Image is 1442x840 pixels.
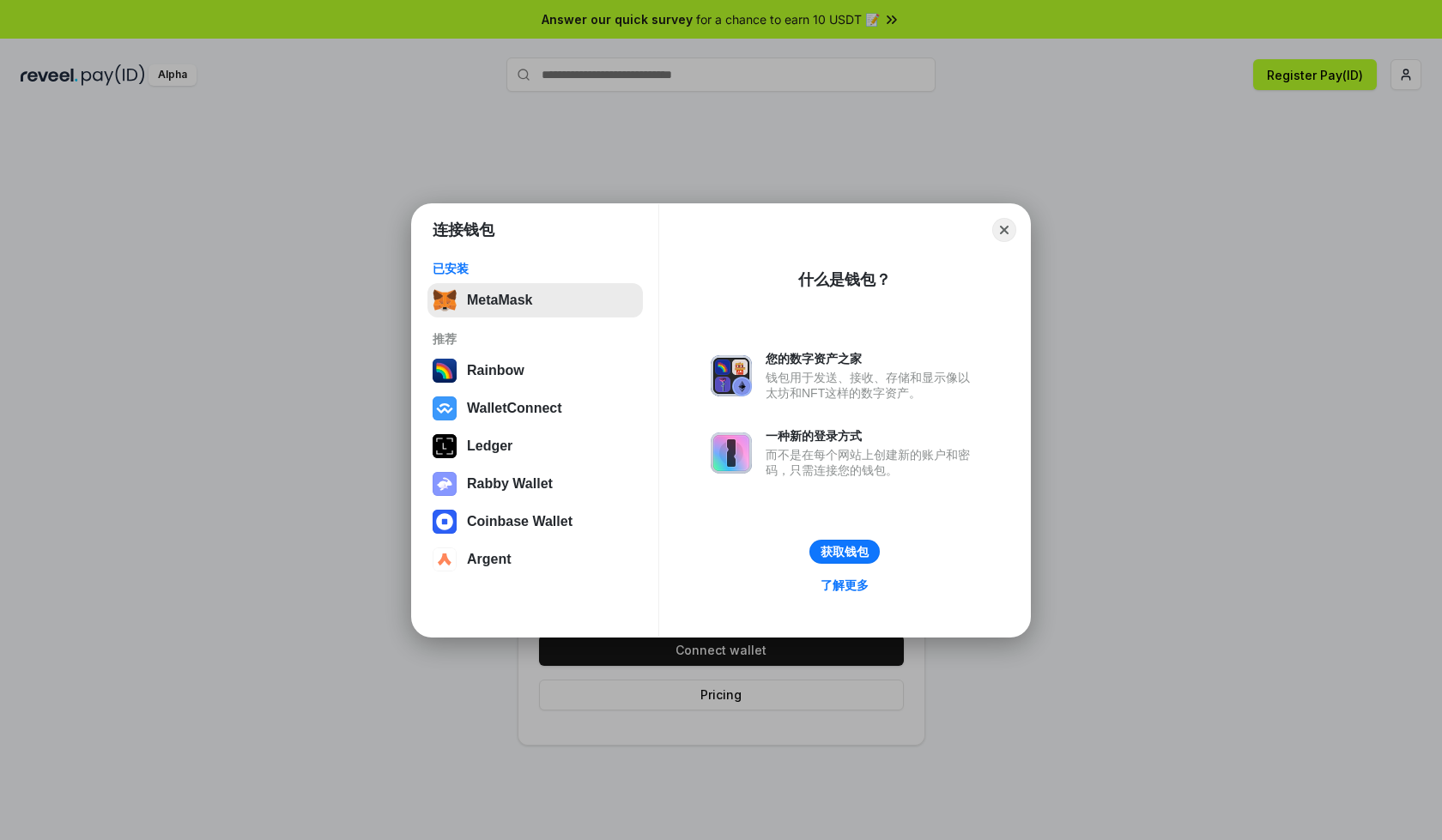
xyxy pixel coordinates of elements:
[433,261,638,276] div: 已安装
[467,401,562,416] div: WalletConnect
[427,467,643,501] button: Rabby Wallet
[467,514,573,529] div: Coinbase Wallet
[427,354,643,388] button: Rainbow
[992,218,1016,242] button: Close
[433,510,457,534] img: svg+xml,%3Csvg%20width%3D%2228%22%20height%3D%2228%22%20viewBox%3D%220%200%2028%2028%22%20fill%3D...
[711,355,752,396] img: svg+xml,%3Csvg%20xmlns%3D%22http%3A%2F%2Fwww.w3.org%2F2000%2Fsvg%22%20fill%3D%22none%22%20viewBox...
[798,269,891,290] div: 什么是钱包？
[809,540,880,564] button: 获取钱包
[427,391,643,426] button: WalletConnect
[766,447,978,478] div: 而不是在每个网站上创建新的账户和密码，只需连接您的钱包。
[427,283,643,317] button: MetaMask
[821,577,869,593] div: 了解更多
[467,438,512,454] div: Ledger
[427,542,643,577] button: Argent
[427,505,643,539] button: Coinbase Wallet
[467,293,532,308] div: MetaMask
[711,432,752,474] img: svg+xml,%3Csvg%20xmlns%3D%22http%3A%2F%2Fwww.w3.org%2F2000%2Fsvg%22%20fill%3D%22none%22%20viewBox...
[467,363,524,378] div: Rainbow
[433,359,457,383] img: svg+xml,%3Csvg%20width%3D%22120%22%20height%3D%22120%22%20viewBox%3D%220%200%20120%20120%22%20fil...
[433,288,457,312] img: svg+xml,%3Csvg%20fill%3D%22none%22%20height%3D%2233%22%20viewBox%3D%220%200%2035%2033%22%20width%...
[766,428,978,444] div: 一种新的登录方式
[433,472,457,496] img: svg+xml,%3Csvg%20xmlns%3D%22http%3A%2F%2Fwww.w3.org%2F2000%2Fsvg%22%20fill%3D%22none%22%20viewBox...
[467,476,553,492] div: Rabby Wallet
[433,547,457,571] img: svg+xml,%3Csvg%20width%3D%2228%22%20height%3D%2228%22%20viewBox%3D%220%200%2028%2028%22%20fill%3D...
[433,434,457,458] img: svg+xml,%3Csvg%20xmlns%3D%22http%3A%2F%2Fwww.w3.org%2F2000%2Fsvg%22%20width%3D%2228%22%20height%3...
[766,370,978,401] div: 钱包用于发送、接收、存储和显示像以太坊和NFT这样的数字资产。
[821,544,869,559] div: 获取钱包
[433,331,638,347] div: 推荐
[467,552,512,567] div: Argent
[766,351,978,366] div: 您的数字资产之家
[810,574,879,596] a: 了解更多
[433,396,457,420] img: svg+xml,%3Csvg%20width%3D%2228%22%20height%3D%2228%22%20viewBox%3D%220%200%2028%2028%22%20fill%3D...
[427,429,643,463] button: Ledger
[433,220,494,240] h1: 连接钱包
